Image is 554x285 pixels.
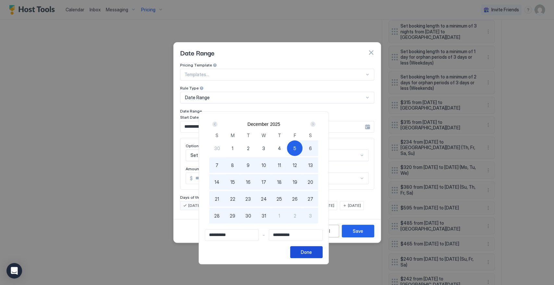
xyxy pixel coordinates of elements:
[309,212,312,219] span: 3
[278,145,281,152] span: 4
[6,263,22,279] div: Open Intercom Messenger
[256,191,272,207] button: 24
[214,212,220,219] span: 28
[302,157,318,173] button: 13
[287,174,302,190] button: 19
[214,145,220,152] span: 30
[209,157,225,173] button: 7
[240,174,256,190] button: 16
[256,208,272,223] button: 31
[215,196,219,202] span: 21
[278,132,281,139] span: T
[215,162,218,169] span: 7
[272,174,287,190] button: 18
[292,196,298,202] span: 26
[261,196,267,202] span: 24
[287,191,302,207] button: 26
[287,157,302,173] button: 12
[231,132,235,139] span: M
[262,145,265,152] span: 3
[209,140,225,156] button: 30
[215,179,219,185] span: 14
[293,132,296,139] span: F
[302,191,318,207] button: 27
[209,174,225,190] button: 14
[262,212,266,219] span: 31
[240,140,256,156] button: 2
[272,208,287,223] button: 1
[247,122,268,127] button: December
[247,132,250,139] span: T
[308,120,317,128] button: Next
[287,140,302,156] button: 5
[225,191,240,207] button: 22
[225,157,240,173] button: 8
[293,145,296,152] span: 5
[290,246,323,258] button: Done
[292,179,297,185] span: 19
[277,196,282,202] span: 25
[232,145,233,152] span: 1
[256,140,272,156] button: 3
[270,122,280,127] button: 2025
[293,212,296,219] span: 2
[245,196,251,202] span: 23
[308,162,313,169] span: 13
[209,191,225,207] button: 21
[269,230,322,241] input: Input Field
[230,196,235,202] span: 22
[308,179,313,185] span: 20
[262,179,266,185] span: 17
[263,232,265,238] span: -
[211,120,220,128] button: Prev
[302,140,318,156] button: 6
[272,191,287,207] button: 25
[246,179,251,185] span: 16
[256,174,272,190] button: 17
[247,145,250,152] span: 2
[278,212,280,219] span: 1
[240,157,256,173] button: 9
[308,196,313,202] span: 27
[230,179,235,185] span: 15
[302,208,318,223] button: 3
[215,132,218,139] span: S
[256,157,272,173] button: 10
[277,179,282,185] span: 18
[272,140,287,156] button: 4
[209,208,225,223] button: 28
[302,174,318,190] button: 20
[301,249,312,255] div: Done
[205,230,258,241] input: Input Field
[230,212,235,219] span: 29
[225,208,240,223] button: 29
[262,162,266,169] span: 10
[240,208,256,223] button: 30
[309,145,312,152] span: 6
[272,157,287,173] button: 11
[262,132,266,139] span: W
[245,212,251,219] span: 30
[247,162,250,169] span: 9
[225,174,240,190] button: 15
[225,140,240,156] button: 1
[287,208,302,223] button: 2
[309,132,312,139] span: S
[240,191,256,207] button: 23
[231,162,234,169] span: 8
[293,162,297,169] span: 12
[278,162,281,169] span: 11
